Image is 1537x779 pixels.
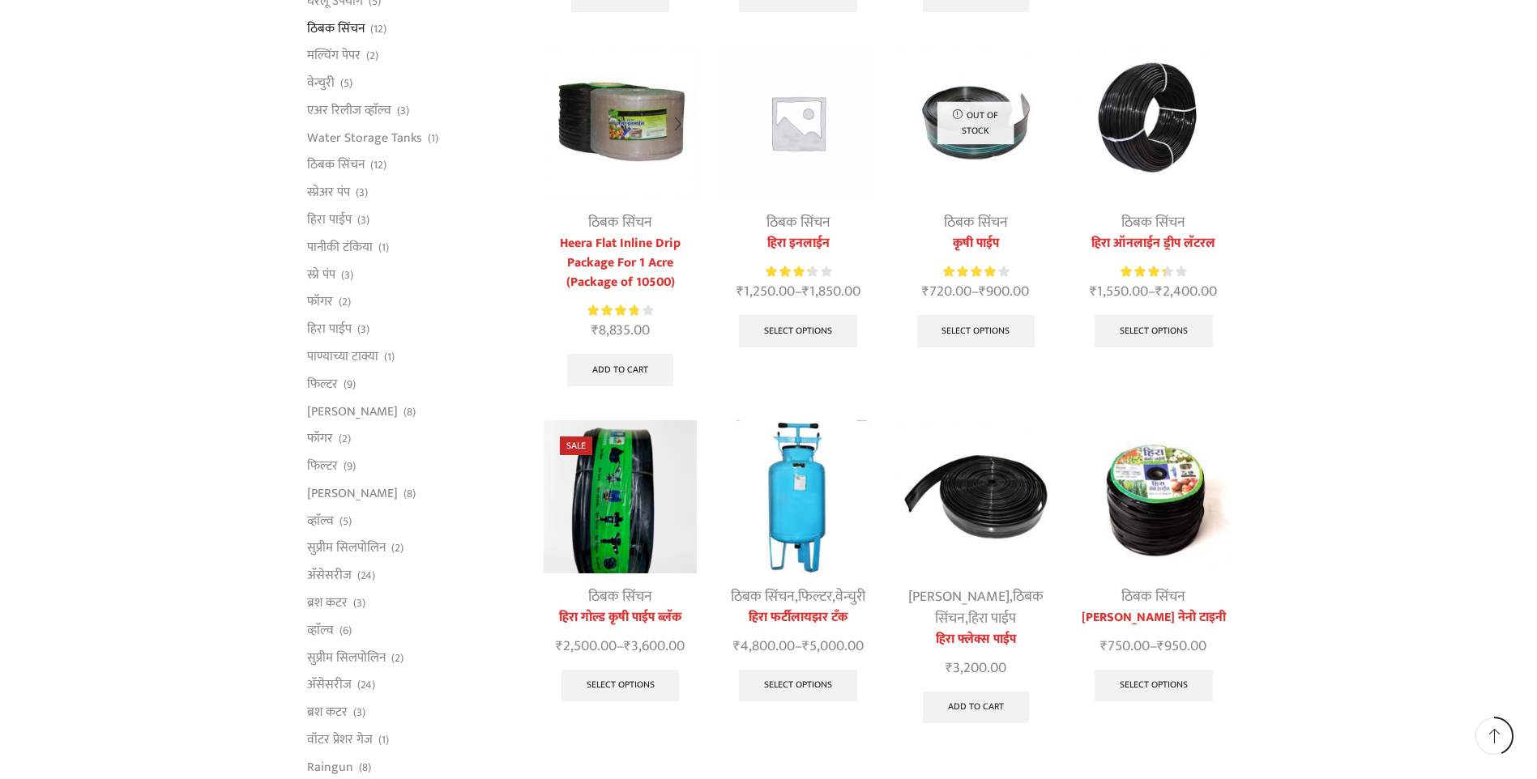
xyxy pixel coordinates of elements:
span: (5) [339,513,352,530]
a: Add to cart: “Heera Flat Inline Drip Package For 1 Acre (Package of 10500)” [567,354,673,386]
a: अ‍ॅसेसरीज [307,671,352,699]
span: ₹ [802,279,809,304]
span: (9) [344,377,356,393]
a: ठिबक सिंचन [588,211,652,235]
span: Rated out of 5 [766,263,809,280]
a: हिरा फर्टीलायझर टँक [721,608,874,628]
span: (12) [370,21,386,37]
a: कृषी पाईप [899,234,1052,253]
a: व्हाॅल्व [307,507,334,534]
a: Select options for “हिरा ऑनलाईन ड्रीप लॅटरल” [1095,315,1213,347]
a: हिरा पाईप [968,607,1016,631]
span: (1) [378,732,389,748]
a: फॉगर [307,288,333,316]
span: Rated out of 5 [943,263,996,280]
span: (8) [403,404,416,420]
bdi: 3,200.00 [946,656,1006,680]
a: ठिबक सिंचन [766,211,830,235]
span: Rated out of 5 [587,302,638,319]
span: (2) [366,48,378,64]
a: पाण्याच्या टाक्या [307,343,378,370]
span: ₹ [946,656,953,680]
bdi: 8,835.00 [591,318,650,343]
div: , , [899,586,1052,630]
span: (3) [356,185,368,201]
span: ₹ [922,279,929,304]
a: Select options for “हिरा इनलाईन” [739,315,857,347]
a: हिरा ऑनलाईन ड्रीप लॅटरल [1077,234,1230,253]
img: Heera Flex Pipe [899,420,1052,573]
a: Select options for “हिरा गोल्ड कृषी पाईप ब्लॅक” [561,670,680,702]
span: – [1077,281,1230,303]
a: मल्चिंग पेपर [307,42,361,70]
a: वेन्चुरी [835,585,865,609]
span: ₹ [736,279,744,304]
span: (5) [340,75,352,92]
span: (24) [357,677,375,693]
a: सुप्रीम सिलपोलिन [307,534,386,562]
a: Add to cart: “हिरा फ्लेक्स पाईप” [923,692,1029,724]
span: (3) [353,705,365,721]
span: (1) [378,240,389,256]
a: हिरा इनलाईन [721,234,874,253]
span: (9) [344,458,356,475]
a: ठिबक सिंचन [944,211,1008,235]
div: Rated 3.33 out of 5 [766,263,831,280]
span: (3) [357,212,369,228]
a: [PERSON_NAME] नेनो टाइनी [1077,608,1230,628]
a: हिरा फ्लेक्स पाईप [899,630,1052,649]
a: हिरा पाईप [307,206,352,234]
a: हिरा गोल्ड कृषी पाईप ब्लॅक [544,608,697,628]
a: हिरा पाईप [307,316,352,343]
span: (2) [339,431,351,447]
span: ₹ [1100,634,1108,658]
a: फिल्टर [307,453,338,480]
a: ब्रश कटर [307,589,348,616]
span: ₹ [733,634,741,658]
span: ₹ [802,634,809,658]
a: फिल्टर [798,585,832,609]
a: फिल्टर [307,370,338,398]
div: Rated 4.00 out of 5 [943,263,1009,280]
span: (2) [391,540,403,556]
a: ठिबक सिंचन [588,585,652,609]
img: Flat Inline [544,46,697,199]
span: ₹ [624,634,631,658]
a: स्प्रेअर पंप [307,179,350,206]
span: ₹ [1155,279,1163,304]
span: (12) [370,157,386,173]
span: Sale [560,436,592,455]
a: फॉगर [307,425,333,453]
a: ठिबक सिंचन [1121,211,1185,235]
bdi: 1,250.00 [736,279,795,304]
a: सुप्रीम सिलपोलिन [307,644,386,671]
span: (3) [341,267,353,283]
a: एअर रिलीज व्हाॅल्व [307,96,391,124]
span: ₹ [556,634,563,658]
a: वेन्चुरी [307,70,335,97]
div: , , [721,586,874,608]
span: (3) [397,103,409,119]
bdi: 2,400.00 [1155,279,1217,304]
span: (3) [353,595,365,611]
span: (1) [384,349,395,365]
a: व्हाॅल्व [307,616,334,644]
span: (2) [339,294,351,310]
span: ₹ [1157,634,1164,658]
a: Select options for “कृषी पाईप” [917,315,1035,347]
span: (8) [359,760,371,776]
bdi: 3,600.00 [624,634,685,658]
a: [PERSON_NAME] [908,585,1010,609]
img: Placeholder [721,46,874,199]
p: Out of stock [937,102,1014,145]
bdi: 950.00 [1157,634,1206,658]
a: ठिबक सिंचन [307,151,365,179]
bdi: 1,550.00 [1090,279,1148,304]
a: [PERSON_NAME] [307,479,398,507]
span: (6) [339,623,352,639]
a: पानीकी टंकिया [307,233,373,261]
a: स्प्रे पंप [307,261,335,288]
bdi: 4,800.00 [733,634,795,658]
bdi: 2,500.00 [556,634,617,658]
a: ब्रश कटर [307,699,348,726]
